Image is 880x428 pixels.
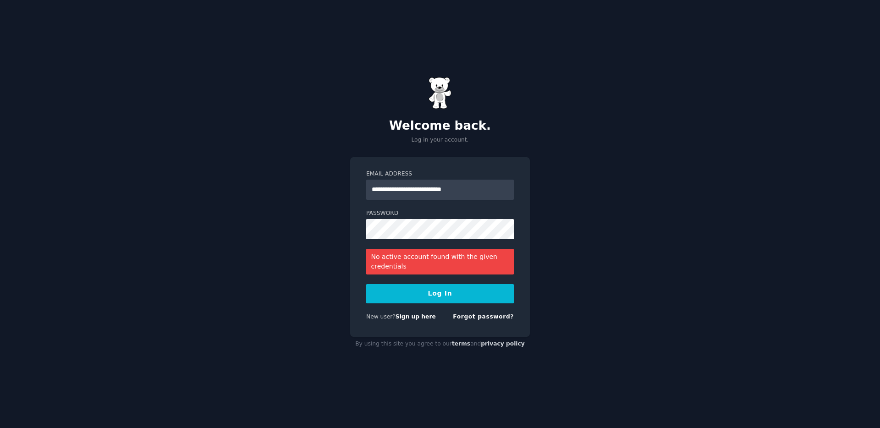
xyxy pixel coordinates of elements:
img: Gummy Bear [429,77,451,109]
a: terms [452,340,470,347]
div: By using this site you agree to our and [350,337,530,351]
label: Email Address [366,170,514,178]
h2: Welcome back. [350,119,530,133]
button: Log In [366,284,514,303]
a: Forgot password? [453,313,514,320]
a: Sign up here [396,313,436,320]
span: New user? [366,313,396,320]
a: privacy policy [481,340,525,347]
div: No active account found with the given credentials [366,249,514,274]
p: Log in your account. [350,136,530,144]
label: Password [366,209,514,218]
